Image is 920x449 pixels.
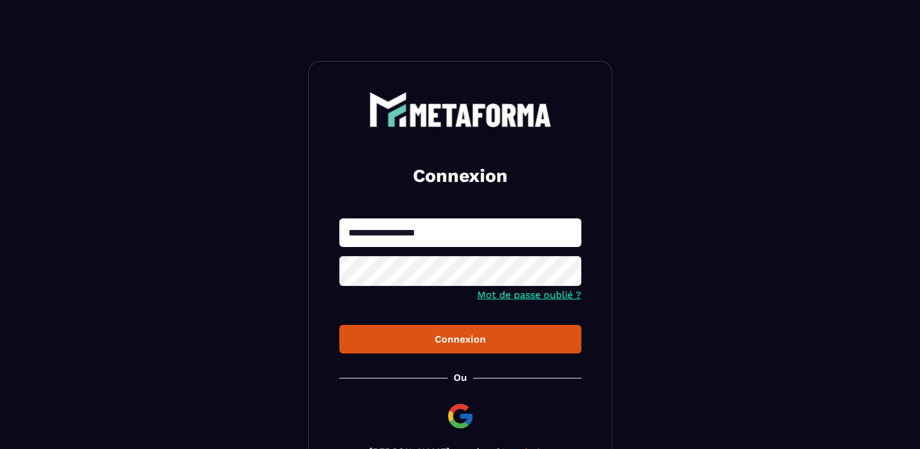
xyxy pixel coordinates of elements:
[446,402,475,431] img: google
[354,164,567,188] h2: Connexion
[339,325,581,353] button: Connexion
[454,372,467,383] p: Ou
[339,92,581,127] a: logo
[477,289,581,301] a: Mot de passe oublié ?
[349,333,572,345] div: Connexion
[369,92,552,127] img: logo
